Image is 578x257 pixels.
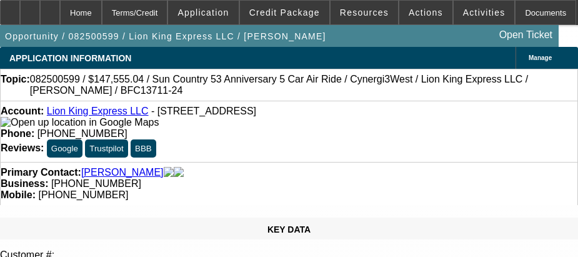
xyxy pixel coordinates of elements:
span: [PHONE_NUMBER] [37,128,127,139]
span: KEY DATA [267,224,311,234]
strong: Phone: [1,128,34,139]
strong: Account: [1,106,44,116]
span: Opportunity / 082500599 / Lion King Express LLC / [PERSON_NAME] [5,31,326,41]
button: Application [168,1,238,24]
button: Trustpilot [85,139,127,158]
span: - [STREET_ADDRESS] [151,106,256,116]
button: Actions [399,1,452,24]
span: Resources [340,8,389,18]
span: Activities [463,8,506,18]
a: [PERSON_NAME] [81,167,164,178]
button: Activities [454,1,515,24]
span: [PHONE_NUMBER] [51,178,141,189]
strong: Primary Contact: [1,167,81,178]
img: facebook-icon.png [164,167,174,178]
strong: Topic: [1,74,30,96]
button: Resources [331,1,398,24]
img: linkedin-icon.png [174,167,184,178]
span: Credit Package [249,8,320,18]
strong: Mobile: [1,189,36,200]
strong: Business: [1,178,48,189]
button: Google [47,139,82,158]
a: View Google Maps [1,117,159,128]
strong: Reviews: [1,143,44,153]
span: APPLICATION INFORMATION [9,53,131,63]
span: 082500599 / $147,555.04 / Sun Country 53 Anniversary 5 Car Air Ride / Cynergi3West / Lion King Ex... [30,74,577,96]
button: BBB [131,139,156,158]
span: [PHONE_NUMBER] [38,189,128,200]
span: Actions [409,8,443,18]
span: Application [177,8,229,18]
a: Open Ticket [494,24,557,46]
a: Lion King Express LLC [47,106,149,116]
span: Manage [529,54,552,61]
button: Credit Package [240,1,329,24]
img: Open up location in Google Maps [1,117,159,128]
